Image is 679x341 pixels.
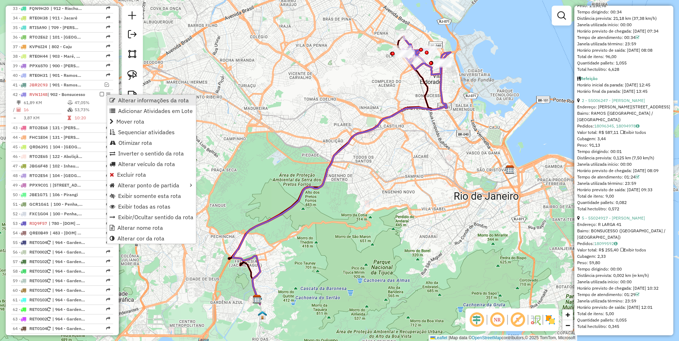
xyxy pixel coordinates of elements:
[13,163,48,169] span: 47 -
[127,89,137,98] img: Criar rota
[50,172,82,179] span: 104 - Olaria, 105 - Complexo do Alemão
[13,92,85,97] span: 42 -
[49,44,81,50] span: 802 - Caju
[29,211,48,216] span: FXC1G04
[107,201,196,212] li: Exibir todas as rotas
[577,148,671,155] div: Tempo dirigindo: 00:01
[13,44,47,49] span: 37 -
[107,222,196,233] li: Alterar nome rota
[29,6,49,11] span: FQN9H20
[565,321,570,330] span: −
[577,311,671,317] div: Total de itens: 5,00
[577,247,671,253] div: Valor total: R$ 255,40
[52,297,85,303] span: 964 - Gardenia Azul
[107,212,196,222] li: Exibir/Ocultar sentido da rota
[448,335,449,340] span: |
[430,335,447,340] a: Leaflet
[50,144,82,150] span: 104 - Olaria, 122 - Abolição, 123 - Madureira, 203 - Madureira, 930 - Madureira
[125,27,139,43] a: Exportar sessão
[13,192,48,197] span: 50 -
[118,161,175,167] span: Alterar veículo da rota
[106,73,110,77] em: Rota exportada
[562,320,573,331] a: Zoom out
[107,233,196,244] li: Alterar cor da rota
[118,140,152,146] span: Otimizar rota
[29,192,48,197] span: JBE1G71
[106,250,110,254] em: Rota exportada
[577,187,671,193] div: Horário previsto de saída: [DATE] 09:33
[258,311,267,320] img: CrossDoking
[106,211,110,216] em: Rota exportada
[577,129,671,136] div: Valor total: R$ 587,11
[577,228,671,240] div: Bairro: BONSUCESSO ([GEOGRAPHIC_DATA] / [GEOGRAPHIC_DATA])
[50,211,82,217] span: 100 - Penha, 103 - Largo da Penha
[577,34,671,41] div: Tempo de atendimento: 00:34
[118,182,179,188] span: Alterar ponto de partida
[47,92,85,97] span: | 902 - Bonsucesso
[106,221,110,225] em: Rota exportada
[47,269,51,273] i: Veículo já utilizado nesta sessão
[47,260,51,264] i: Veículo já utilizado nesta sessão
[106,317,110,321] em: Rota exportada
[50,182,82,188] span: 103 - Largo da Penha
[13,278,51,283] span: 59 -
[636,174,639,180] a: Com service time
[118,214,193,220] span: Exibir/Ocultar sentido da rota
[106,154,110,158] em: Rota exportada
[13,114,16,121] td: =
[253,295,262,304] img: CDD Jacarepaguá
[577,174,671,180] div: Tempo de atendimento: 01:24
[13,288,51,293] span: 60 -
[29,34,48,40] span: RTO2E62
[29,125,48,130] span: RTO2E68
[52,278,85,284] span: 964 - Gardenia Azul
[577,221,671,228] div: Endereço: R LARGA 41
[13,240,51,245] span: 55 -
[100,92,104,96] em: Finalizar rota
[29,63,48,68] span: PPX6570
[52,249,85,255] span: 964 - Gardenia Azul
[577,279,671,285] div: Janela utilizada início: 00:00
[118,150,184,156] span: Inverter o sentido da rota
[52,316,85,322] span: 964 - Gardenia Azul
[577,9,671,15] div: Tempo dirigindo: 00:34
[29,144,48,149] span: QRD6391
[489,311,506,328] span: Ocultar NR
[47,250,51,254] i: Veículo já utilizado nesta sessão
[106,278,110,283] em: Rota exportada
[127,49,137,59] img: Selecionar atividades - polígono
[577,193,671,199] div: Total de itens: 9,00
[106,192,110,197] em: Rota exportada
[577,167,671,174] div: Horário previsto de chegada: [DATE] 08:09
[429,335,577,341] div: Map data © contributors,© 2025 TomTom, Microsoft
[116,119,144,124] span: Mover rota
[580,76,598,81] a: Refeição
[13,63,48,68] span: 39 -
[106,92,110,96] em: Opções
[29,307,47,312] span: RET0105
[505,165,515,174] img: CDD São Cristovão
[107,169,196,180] li: Excluir rota
[545,314,556,325] img: Exibir/Ocultar setores
[29,82,48,87] span: JBR2C93
[13,335,51,341] span: 65 -
[47,317,51,321] i: Veículo já utilizado nesta sessão
[577,323,671,330] div: Total hectolitro: 0,345
[74,106,110,113] td: 53,73%
[106,240,110,244] em: Rota exportada
[13,259,51,264] span: 57 -
[105,83,109,87] em: Visualizar rota
[52,268,85,274] span: 964 - Gardenia Azul
[106,259,110,263] em: Rota exportada
[50,72,82,79] span: 901 - Ramos, 990 - [DOM] Laranjeiras CTO
[577,22,671,28] div: Janela utilizada início: 00:00
[52,287,85,294] span: 964 - Gardenia Azul
[47,307,51,312] i: Veículo já utilizado nesta sessão
[48,24,81,31] span: 709 - Del Castilho
[29,326,47,331] span: RET0104
[50,163,82,169] span: 102 - Inhauma, 104 - Olaria, 105 - Complexo do Alemão, 122 - Abolição
[577,206,671,212] div: Total hectolitro: 0,572
[636,292,639,297] a: Com service time
[118,108,193,114] span: Adicionar Atividades em Lote
[577,285,671,291] div: Horário previsto de chegada: [DATE] 10:32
